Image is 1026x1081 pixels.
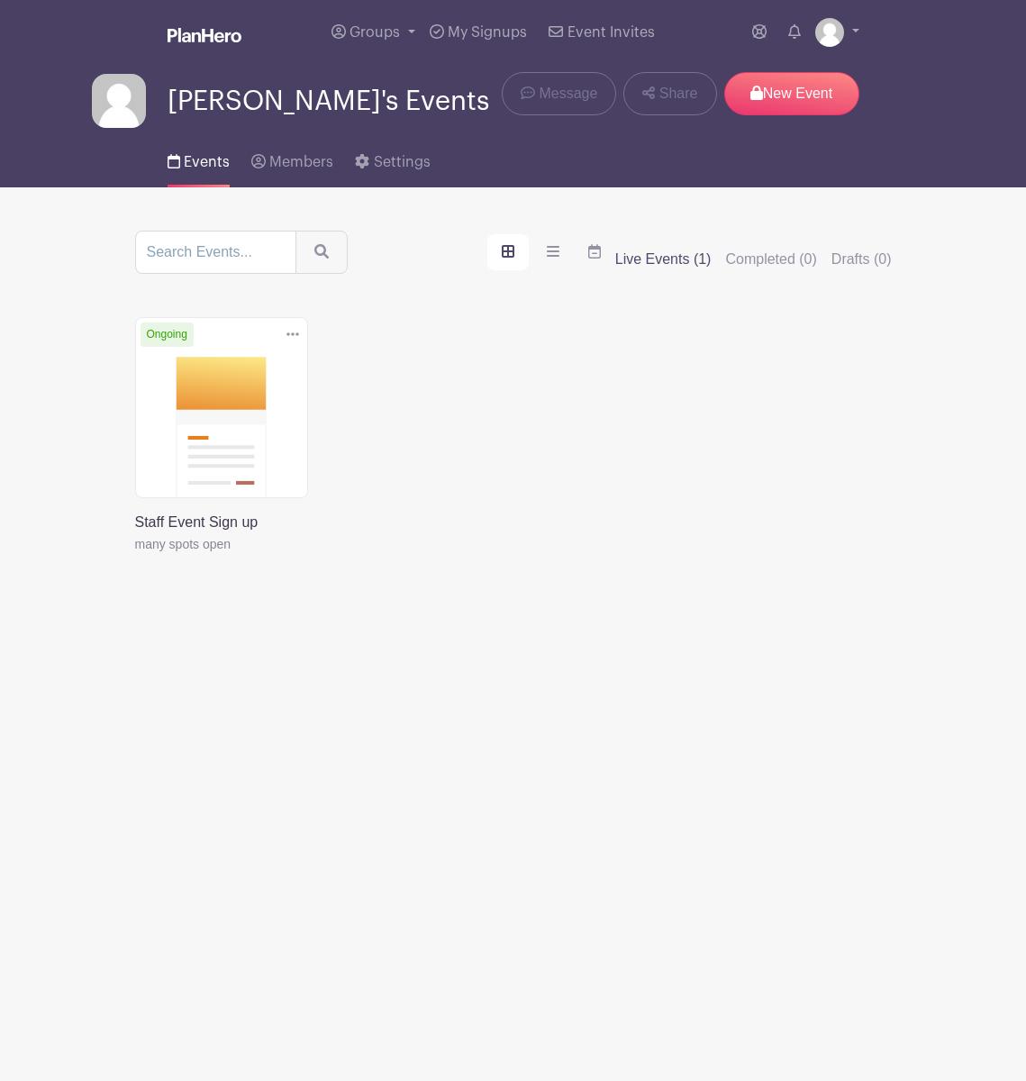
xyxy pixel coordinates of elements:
[623,72,716,115] a: Share
[615,249,712,270] label: Live Events (1)
[725,249,816,270] label: Completed (0)
[831,249,892,270] label: Drafts (0)
[659,83,698,104] span: Share
[539,83,597,104] span: Message
[135,231,296,274] input: Search Events...
[350,25,400,40] span: Groups
[269,155,333,169] span: Members
[251,130,333,187] a: Members
[815,18,844,47] img: default-ce2991bfa6775e67f084385cd625a349d9dcbb7a52a09fb2fda1e96e2d18dcdb.png
[184,155,230,169] span: Events
[92,74,146,128] img: default-ce2991bfa6775e67f084385cd625a349d9dcbb7a52a09fb2fda1e96e2d18dcdb.png
[168,86,489,116] span: [PERSON_NAME]'s Events
[168,130,230,187] a: Events
[724,72,859,115] p: New Event
[615,249,892,270] div: filters
[448,25,527,40] span: My Signups
[168,28,241,42] img: logo_white-6c42ec7e38ccf1d336a20a19083b03d10ae64f83f12c07503d8b9e83406b4c7d.svg
[374,155,431,169] span: Settings
[487,234,615,270] div: order and view
[567,25,655,40] span: Event Invites
[502,72,616,115] a: Message
[355,130,430,187] a: Settings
